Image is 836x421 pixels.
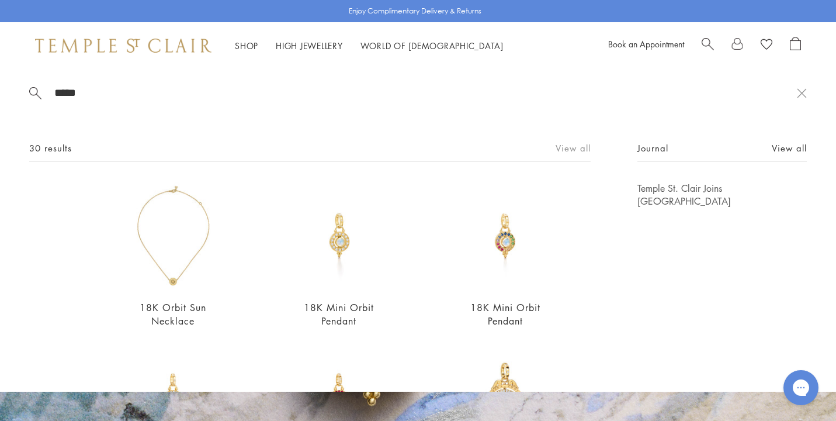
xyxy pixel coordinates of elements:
p: Enjoy Complimentary Delivery & Returns [349,5,481,17]
a: World of [DEMOGRAPHIC_DATA]World of [DEMOGRAPHIC_DATA] [360,40,504,51]
a: High JewelleryHigh Jewellery [276,40,343,51]
span: Journal [637,141,668,156]
img: 18K Mini Orbit Pendant [285,182,393,289]
a: View all [772,142,807,154]
a: Open Shopping Bag [790,37,801,54]
a: Search [702,37,714,54]
nav: Main navigation [235,39,504,53]
a: Temple St. Clair Joins [GEOGRAPHIC_DATA] [637,182,807,208]
img: Temple St. Clair [35,39,211,53]
iframe: Gorgias live chat messenger [778,366,824,409]
img: P16474-ORBIT [452,182,559,289]
a: 18K Mini Orbit Pendant [304,301,374,327]
a: Book an Appointment [608,38,684,50]
a: View all [556,142,591,154]
a: 18K Mini Orbit Pendant [470,301,540,327]
a: View Wishlist [761,37,772,54]
a: ShopShop [235,40,258,51]
span: 30 results [29,141,72,156]
img: 18K Orbit Sun Necklace [119,182,227,289]
a: 18K Orbit Sun Necklace [140,301,206,327]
